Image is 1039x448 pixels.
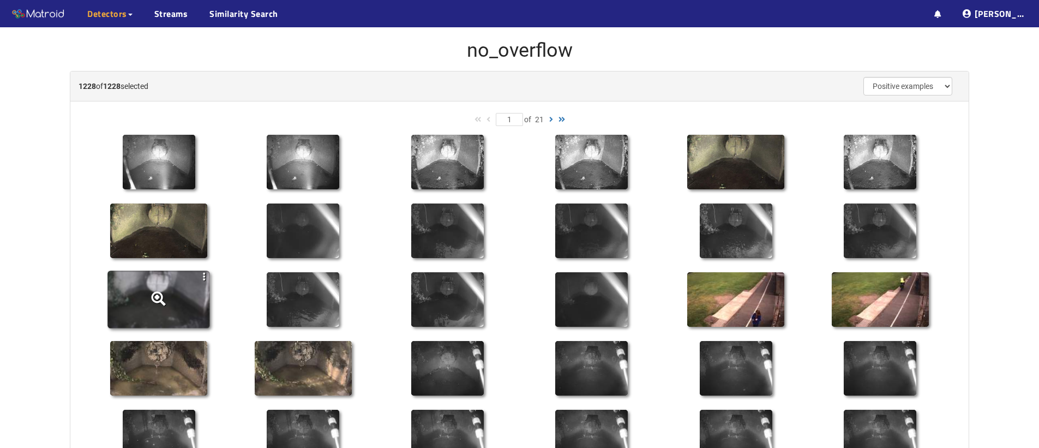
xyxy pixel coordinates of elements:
[209,7,278,20] a: Similarity Search
[79,82,148,91] span: of selected
[103,82,121,91] strong: 1228
[87,7,127,20] span: Detectors
[11,6,65,22] img: Matroid logo
[79,82,96,91] strong: 1228
[524,115,544,124] span: of 21
[154,7,188,20] a: Streams
[70,40,969,62] h1: no_overflow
